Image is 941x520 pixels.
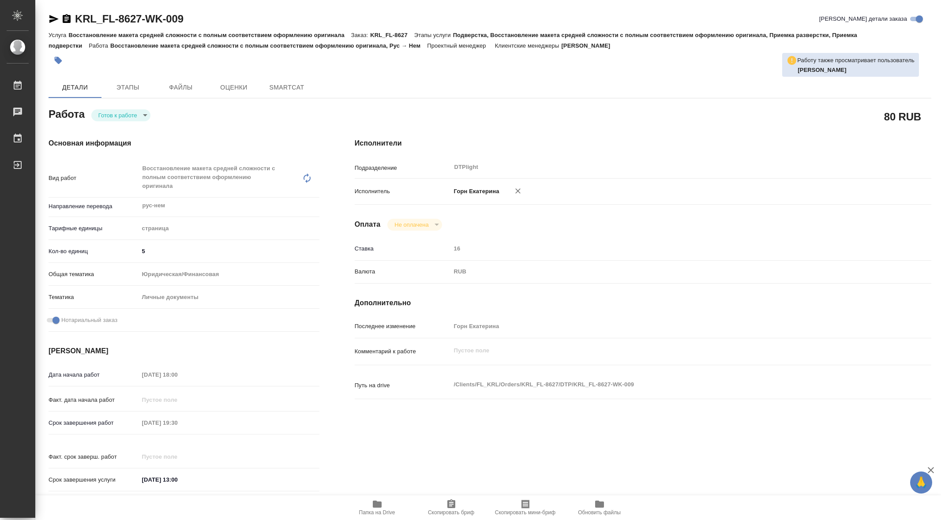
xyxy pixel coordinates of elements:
p: Факт. срок заверш. работ [49,453,139,461]
h4: Исполнители [355,138,931,149]
p: Услуга [49,32,68,38]
b: [PERSON_NAME] [798,67,847,73]
p: Клиентские менеджеры [495,42,562,49]
span: Файлы [160,82,202,93]
input: Пустое поле [139,393,216,406]
p: Факт. дата начала работ [49,396,139,404]
p: Восстановление макета средней сложности с полным соответствием оформлению оригинала, Рус → Нем [110,42,427,49]
p: Комментарий к работе [355,347,451,356]
textarea: /Clients/FL_KRL/Orders/KRL_FL-8627/DTP/KRL_FL-8627-WK-009 [451,377,883,392]
p: Ставка [355,244,451,253]
span: Скопировать бриф [428,509,474,516]
h4: Основная информация [49,138,319,149]
button: Не оплачена [392,221,431,228]
input: ✎ Введи что-нибудь [139,245,319,258]
button: Папка на Drive [340,495,414,520]
p: Подверстка, Восстановление макета средней сложности с полным соответствием оформлению оригинала, ... [49,32,857,49]
div: Готов к работе [91,109,150,121]
p: [PERSON_NAME] [561,42,617,49]
input: ✎ Введи что-нибудь [139,473,216,486]
input: Пустое поле [451,242,883,255]
h4: Дополнительно [355,298,931,308]
p: Срок завершения услуги [49,475,139,484]
button: Скопировать мини-бриф [488,495,562,520]
div: RUB [451,264,883,279]
div: Юридическая/Финансовая [139,267,319,282]
p: Направление перевода [49,202,139,211]
input: Пустое поле [139,416,216,429]
span: [PERSON_NAME] детали заказа [819,15,907,23]
button: Скопировать ссылку для ЯМессенджера [49,14,59,24]
p: Срок завершения работ [49,419,139,427]
p: Тарифные единицы [49,224,139,233]
button: Добавить тэг [49,51,68,70]
p: Архипова Екатерина [798,66,915,75]
h4: Оплата [355,219,381,230]
span: Обновить файлы [578,509,621,516]
button: Скопировать бриф [414,495,488,520]
span: Нотариальный заказ [61,316,117,325]
span: Детали [54,82,96,93]
button: Обновить файлы [562,495,637,520]
p: Вид работ [49,174,139,183]
p: Горн Екатерина [451,187,499,196]
button: Готов к работе [96,112,140,119]
input: Пустое поле [139,450,216,463]
div: страница [139,221,319,236]
h4: [PERSON_NAME] [49,346,319,356]
button: Удалить исполнителя [508,181,528,201]
button: 🙏 [910,471,932,494]
p: Подразделение [355,164,451,172]
span: 🙏 [914,473,929,492]
p: Исполнитель [355,187,451,196]
p: Тематика [49,293,139,302]
p: Этапы услуги [414,32,453,38]
div: Личные документы [139,290,319,305]
p: KRL_FL-8627 [370,32,414,38]
input: Пустое поле [139,368,216,381]
span: Этапы [107,82,149,93]
input: Пустое поле [451,320,883,333]
button: Скопировать ссылку [61,14,72,24]
p: Дата начала работ [49,370,139,379]
span: Оценки [213,82,255,93]
p: Проектный менеджер [427,42,488,49]
span: SmartCat [266,82,308,93]
p: Работу также просматривает пользователь [797,56,915,65]
p: Восстановление макета средней сложности с полным соответствием оформлению оригинала [68,32,351,38]
span: Скопировать мини-бриф [495,509,555,516]
p: Валюта [355,267,451,276]
p: Кол-во единиц [49,247,139,256]
p: Путь на drive [355,381,451,390]
p: Последнее изменение [355,322,451,331]
span: Папка на Drive [359,509,395,516]
div: Готов к работе [387,219,442,231]
a: KRL_FL-8627-WK-009 [75,13,184,25]
p: Общая тематика [49,270,139,279]
p: Заказ: [351,32,370,38]
p: Работа [89,42,110,49]
h2: Работа [49,105,85,121]
h2: 80 RUB [884,109,921,124]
